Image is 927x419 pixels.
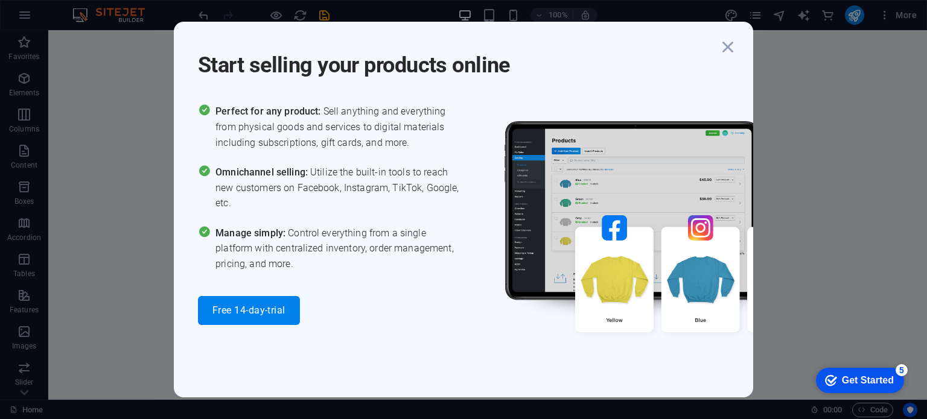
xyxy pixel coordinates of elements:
span: Manage simply: [215,227,288,239]
div: Get Started [36,13,88,24]
h1: Start selling your products online [198,36,717,80]
span: Control everything from a single platform with centralized inventory, order management, pricing, ... [215,225,463,272]
span: Sell anything and everything from physical goods and services to digital materials including subs... [215,104,463,150]
span: Free 14-day-trial [212,306,285,315]
span: Utilize the built-in tools to reach new customers on Facebook, Instagram, TikTok, Google, etc. [215,165,463,211]
span: Omnichannel selling: [215,166,310,178]
span: Perfect for any product: [215,106,323,117]
button: Free 14-day-trial [198,296,300,325]
img: promo_image.png [485,104,847,367]
div: 5 [89,2,101,14]
div: Get Started 5 items remaining, 0% complete [10,6,98,31]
